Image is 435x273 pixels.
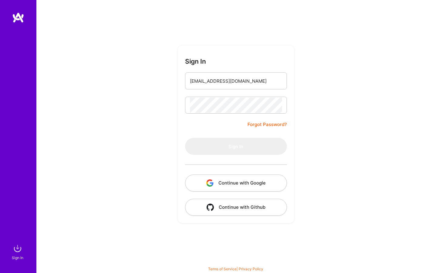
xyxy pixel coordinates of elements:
[206,179,214,187] img: icon
[207,204,214,211] img: icon
[12,242,24,255] img: sign in
[185,175,287,191] button: Continue with Google
[185,199,287,216] button: Continue with Github
[185,138,287,155] button: Sign In
[190,73,282,89] input: Email...
[239,267,263,271] a: Privacy Policy
[208,267,263,271] span: |
[12,255,23,261] div: Sign In
[247,121,287,128] a: Forgot Password?
[208,267,237,271] a: Terms of Service
[12,12,24,23] img: logo
[185,58,206,65] h3: Sign In
[36,255,435,270] div: © 2025 ATeams Inc., All rights reserved.
[13,242,24,261] a: sign inSign In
